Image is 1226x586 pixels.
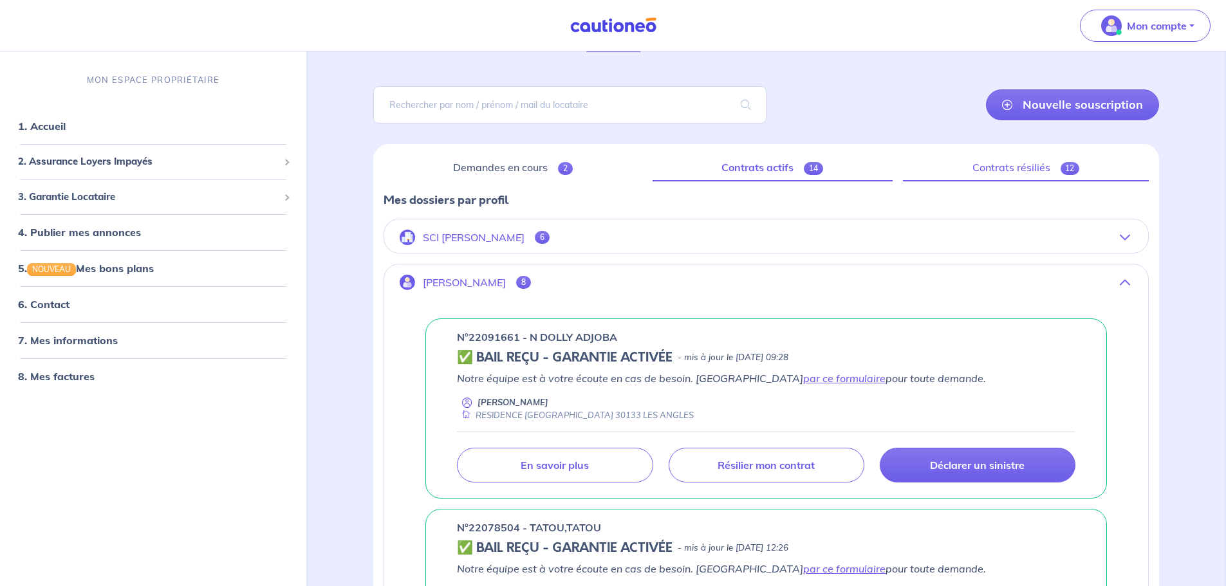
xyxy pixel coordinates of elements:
a: 1. Accueil [18,120,66,133]
a: par ce formulaire [803,562,886,575]
a: 8. Mes factures [18,370,95,383]
a: Déclarer un sinistre [880,448,1075,482]
input: Rechercher par nom / prénom / mail du locataire [373,86,766,124]
div: state: CONTRACT-VALIDATED, Context: ,MAYBE-CERTIFICATE,,LESSOR-DOCUMENTS,IS-ODEALIM [457,350,1075,365]
img: illu_company.svg [400,230,415,245]
span: search [725,87,766,123]
div: 8. Mes factures [5,363,301,389]
span: 14 [804,162,823,175]
p: - mis à jour le [DATE] 09:28 [678,351,788,364]
p: Notre équipe est à votre écoute en cas de besoin. [GEOGRAPHIC_DATA] pour toute demande. [457,371,1075,386]
a: 4. Publier mes annonces [18,226,141,239]
span: 6 [535,231,550,244]
p: Notre équipe est à votre écoute en cas de besoin. [GEOGRAPHIC_DATA] pour toute demande. [457,561,1075,576]
p: n°22091661 - N DOLLY ADJOBA [457,329,617,345]
a: Contrats résiliés12 [903,154,1149,181]
p: Mon compte [1127,18,1187,33]
p: Mes dossiers par profil [384,192,1149,208]
p: [PERSON_NAME] [478,396,548,408]
a: En savoir plus [457,448,653,482]
span: 8 [516,276,531,289]
button: SCI [PERSON_NAME]6 [384,222,1148,253]
img: Cautioneo [565,17,662,33]
button: [PERSON_NAME]8 [384,267,1148,298]
span: 3. Garantie Locataire [18,190,279,205]
p: Résilier mon contrat [718,459,815,472]
div: 5.NOUVEAUMes bons plans [5,255,301,281]
p: Déclarer un sinistre [930,459,1025,472]
p: [PERSON_NAME] [423,277,506,289]
span: 2. Assurance Loyers Impayés [18,154,279,169]
button: illu_account_valid_menu.svgMon compte [1080,10,1211,42]
span: 12 [1061,162,1080,175]
p: En savoir plus [521,459,589,472]
img: illu_account_valid_menu.svg [1101,15,1122,36]
a: 7. Mes informations [18,334,118,347]
p: MON ESPACE PROPRIÉTAIRE [87,74,219,86]
h5: ✅ BAIL REÇU - GARANTIE ACTIVÉE [457,540,673,556]
div: 4. Publier mes annonces [5,219,301,245]
div: state: CONTRACT-VALIDATED, Context: ,MAYBE-CERTIFICATE,,LESSOR-DOCUMENTS,IS-ODEALIM [457,540,1075,556]
p: - mis à jour le [DATE] 12:26 [678,542,788,554]
a: Résilier mon contrat [669,448,864,482]
div: 2. Assurance Loyers Impayés [5,149,301,174]
a: 6. Contact [18,298,70,311]
p: n°22078504 - TATOU,TATOU [457,520,601,535]
div: 3. Garantie Locataire [5,185,301,210]
h5: ✅ BAIL REÇU - GARANTIE ACTIVÉE [457,350,673,365]
div: RESIDENCE [GEOGRAPHIC_DATA] 30133 LES ANGLES [457,409,694,421]
span: 2 [558,162,573,175]
a: Nouvelle souscription [986,89,1159,120]
div: 1. Accueil [5,113,301,139]
div: 6. Contact [5,291,301,317]
img: illu_account.svg [400,275,415,290]
div: 7. Mes informations [5,327,301,353]
a: Demandes en cours2 [384,154,642,181]
a: 5.NOUVEAUMes bons plans [18,262,154,275]
a: par ce formulaire [803,372,886,385]
p: SCI [PERSON_NAME] [423,232,525,244]
a: Contrats actifs14 [653,154,893,181]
